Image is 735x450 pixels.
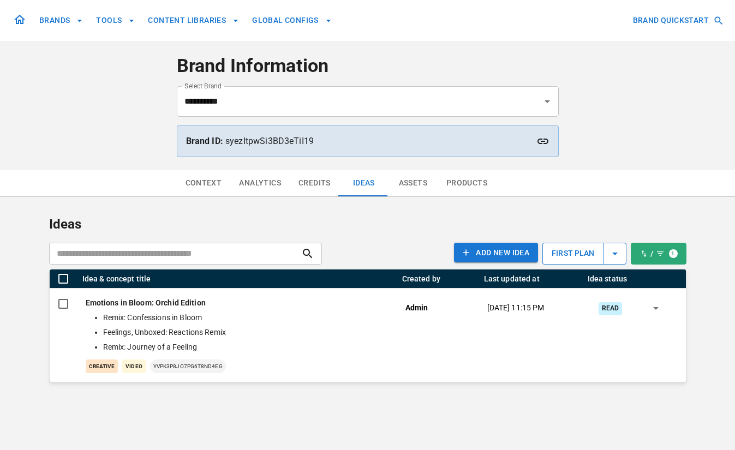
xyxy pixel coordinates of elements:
div: Created by [402,274,441,283]
button: GLOBAL CONFIGS [248,10,336,31]
p: syezItpwSi3BD3eTiI19 [186,135,549,148]
button: Menu [678,276,683,281]
p: [DATE] 11:15 PM [487,302,545,314]
button: Menu [389,276,394,281]
div: Idea status [588,274,628,283]
button: CONTENT LIBRARIES [144,10,243,31]
p: Video [122,359,145,373]
h4: Brand Information [177,55,559,77]
div: Read [599,302,623,315]
button: Menu [470,276,476,281]
button: first plan [542,243,626,265]
li: Remix: Journey of a Feeling [103,341,384,353]
a: Add NEW IDEA [454,243,538,265]
button: Analytics [230,170,290,196]
p: 1 [669,249,678,258]
button: Menu [574,276,579,281]
strong: Brand ID: [186,136,223,146]
button: Products [438,170,496,196]
p: yvPK3P8JO7pg6T8nD4EG [150,359,226,373]
li: Feelings, Unboxed: Reactions Remix [103,327,384,338]
button: Assets [389,170,438,196]
p: Emotions in Bloom: Orchid Edition [86,297,388,309]
p: Ideas [49,214,686,234]
button: Ideas [339,170,389,196]
button: Open [540,94,555,109]
button: Context [177,170,231,196]
div: Idea & concept title [82,274,151,283]
label: Select Brand [184,81,222,91]
li: Remix: Confessions in Bloom [103,312,384,323]
button: 1 [631,243,686,265]
button: TOOLS [92,10,139,31]
p: creative [86,359,118,373]
div: Last updated at [484,274,540,283]
button: Add NEW IDEA [454,243,538,263]
button: BRAND QUICKSTART [629,10,726,31]
p: Admin [405,302,428,314]
p: first plan [543,241,603,266]
button: Credits [290,170,339,196]
button: BRANDS [35,10,87,31]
